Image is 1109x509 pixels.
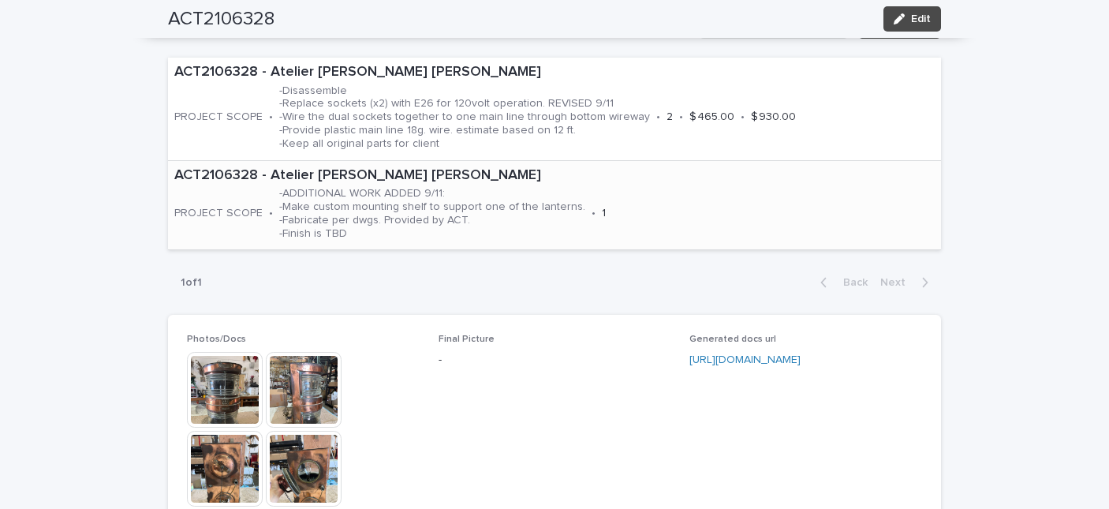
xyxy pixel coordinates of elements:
p: -Disassemble -Replace sockets (x2) with E26 for 120volt operation. REVISED 9/11 -Wire the dual so... [279,84,650,151]
a: ACT2106328 - Atelier [PERSON_NAME] [PERSON_NAME]PROJECT SCOPE•-Disassemble -Replace sockets (x2) ... [168,58,941,161]
span: Final Picture [439,335,495,344]
span: Back [834,277,868,288]
button: Back [808,275,874,290]
p: 2 [667,110,673,124]
p: - [439,352,671,369]
p: PROJECT SCOPE [174,207,263,220]
span: Generated docs url [689,335,776,344]
a: [URL][DOMAIN_NAME] [689,354,801,365]
h2: ACT2106328 [168,8,274,31]
span: Next [880,277,915,288]
p: • [269,207,273,220]
p: ACT2106328 - Atelier [PERSON_NAME] [PERSON_NAME] [174,64,935,81]
p: • [656,110,660,124]
p: • [269,110,273,124]
p: $ 465.00 [689,110,734,124]
p: • [592,207,596,220]
p: 1 of 1 [168,264,215,302]
button: Next [874,275,941,290]
button: Edit [883,6,941,32]
p: • [679,110,683,124]
a: ACT2106328 - Atelier [PERSON_NAME] [PERSON_NAME]PROJECT SCOPE•-ADDITIONAL WORK ADDED 9/11: -Make ... [168,161,941,251]
p: • [741,110,745,124]
p: 1 [602,207,606,220]
span: Edit [911,13,931,24]
p: ACT2106328 - Atelier [PERSON_NAME] [PERSON_NAME] [174,167,935,185]
p: PROJECT SCOPE [174,110,263,124]
p: $ 930.00 [751,110,796,124]
p: -ADDITIONAL WORK ADDED 9/11: -Make custom mounting shelf to support one of the lanterns. -Fabrica... [279,187,585,240]
span: Photos/Docs [187,335,246,344]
